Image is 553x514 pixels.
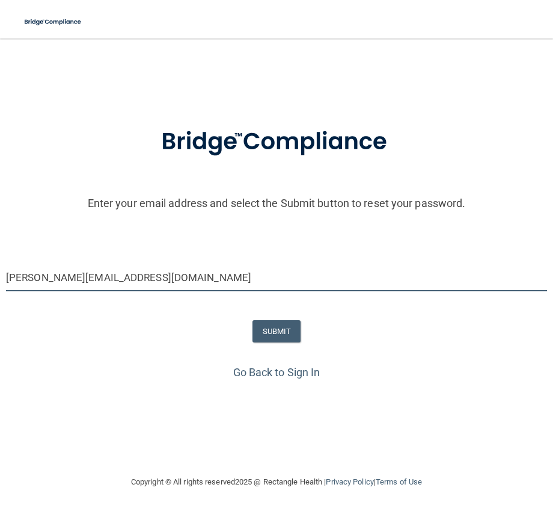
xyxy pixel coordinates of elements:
a: Go Back to Sign In [233,366,320,379]
img: bridge_compliance_login_screen.278c3ca4.svg [136,111,417,173]
input: Email [6,264,547,291]
div: Copyright © All rights reserved 2025 @ Rectangle Health | | [57,463,496,501]
a: Privacy Policy [326,477,373,486]
a: Terms of Use [376,477,422,486]
img: bridge_compliance_login_screen.278c3ca4.svg [18,10,88,34]
button: SUBMIT [252,320,301,342]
